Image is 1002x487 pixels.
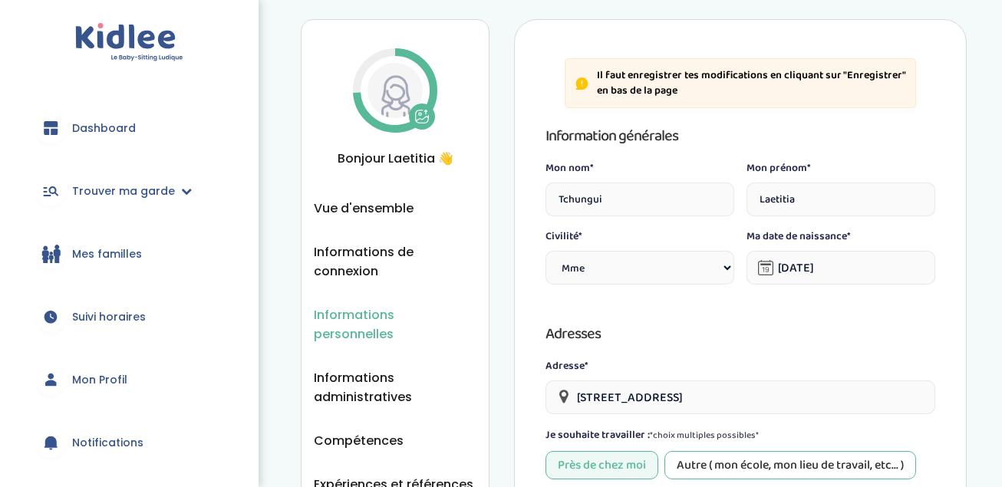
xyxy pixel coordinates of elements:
h3: Information générales [545,123,935,148]
div: Près de chez moi [545,451,658,479]
button: Compétences [314,431,404,450]
label: Ma date de naissance* [747,229,935,245]
label: Je souhaite travailler : [545,426,759,445]
a: Suivi horaires [23,289,236,344]
span: Mon Profil [72,372,127,388]
button: Informations de connexion [314,242,476,281]
button: Informations administratives [314,368,476,406]
img: logo.svg [75,23,183,62]
label: Mon prénom* [747,160,935,176]
a: Notifications [23,415,236,470]
a: Mon Profil [23,352,236,407]
span: Trouver ma garde [72,183,175,199]
a: Dashboard [23,100,236,156]
div: Autre ( mon école, mon lieu de travail, etc... ) [664,451,916,479]
span: Dashboard [72,120,136,137]
label: Mon nom* [545,160,734,176]
span: Suivi horaires [72,309,146,325]
input: Prénom [747,183,935,216]
span: Notifications [72,435,143,451]
a: Mes familles [23,226,236,281]
p: Il faut enregistrer tes modifications en cliquant sur "Enregistrer" en bas de la page [597,68,905,98]
label: Civilité* [545,229,734,245]
input: Veuillez saisir votre adresse postale [545,380,935,414]
h3: Adresses [545,321,935,346]
label: Adresse* [545,358,935,374]
input: Date de naissance [747,251,935,285]
a: Trouver ma garde [23,163,236,219]
span: Bonjour Laetitia 👋 [314,149,476,168]
span: *choix multiples possibles* [650,428,759,443]
button: Vue d'ensemble [314,199,414,218]
span: Mes familles [72,246,142,262]
img: Avatar [368,63,423,118]
button: Informations personnelles [314,305,476,344]
input: Nom [545,183,734,216]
